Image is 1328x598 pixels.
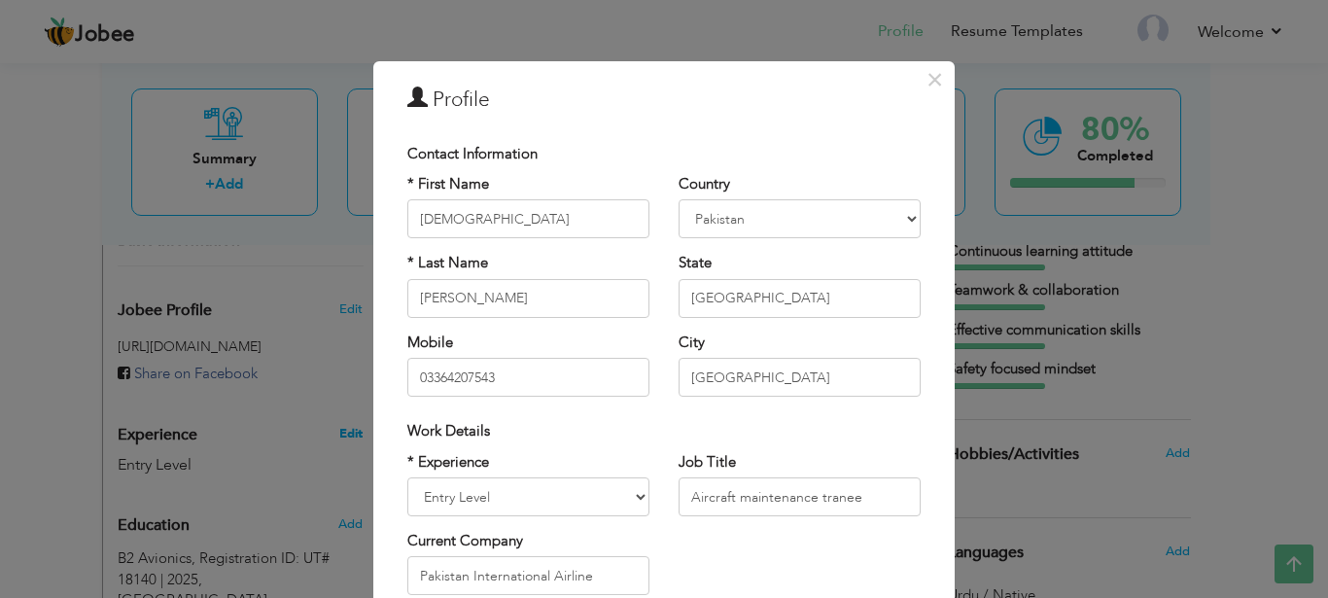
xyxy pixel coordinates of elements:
h3: Profile [407,86,921,115]
label: * First Name [407,174,489,194]
label: Mobile [407,333,453,353]
label: State [679,253,712,273]
label: City [679,333,705,353]
label: Current Company [407,531,523,551]
span: × [926,62,943,97]
span: Contact Information [407,144,538,163]
label: * Last Name [407,253,488,273]
label: * Experience [407,452,489,473]
label: Country [679,174,730,194]
span: Work Details [407,421,490,440]
button: Close [919,64,950,95]
label: Job Title [679,452,736,473]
